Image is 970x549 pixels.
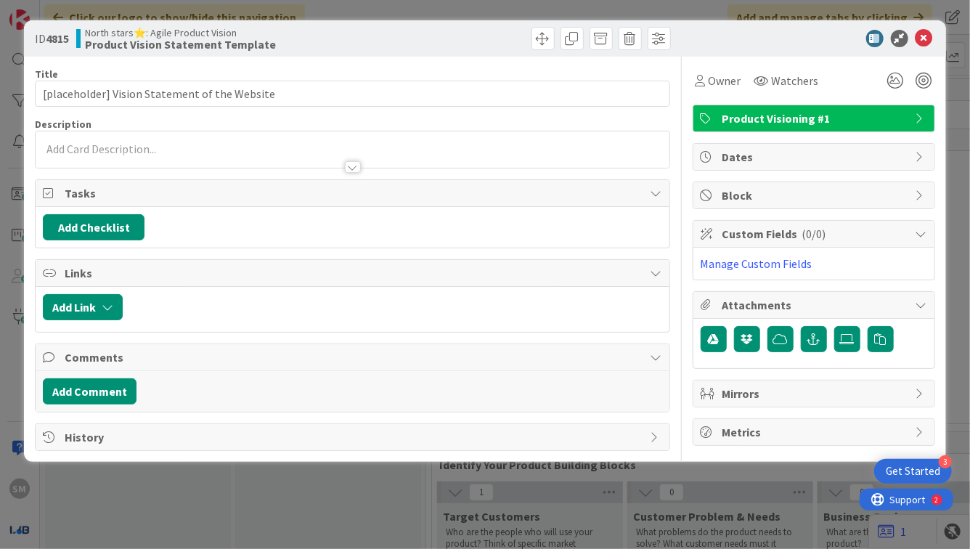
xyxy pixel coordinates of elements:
span: History [65,428,643,446]
span: Tasks [65,184,643,202]
span: Product Visioning #1 [722,110,908,127]
span: Support [30,2,66,20]
button: Add Link [43,294,123,320]
div: 3 [939,455,952,468]
a: Manage Custom Fields [701,256,812,271]
span: Custom Fields [722,225,908,243]
button: Add Comment [43,378,136,404]
input: type card name here... [35,81,669,107]
div: Open Get Started checklist, remaining modules: 3 [874,459,952,484]
span: Attachments [722,296,908,314]
span: Block [722,187,908,204]
span: North stars⭐: Agile Product Vision [85,27,276,38]
label: Title [35,68,58,81]
span: Links [65,264,643,282]
span: Mirrors [722,385,908,402]
span: Dates [722,148,908,166]
b: Product Vision Statement Template [85,38,276,50]
span: Owner [709,72,741,89]
span: ( 0/0 ) [802,227,826,241]
button: Add Checklist [43,214,144,240]
span: Comments [65,349,643,366]
span: Description [35,118,91,131]
span: Watchers [772,72,819,89]
div: 2 [76,6,79,17]
span: Metrics [722,423,908,441]
span: ID [35,30,69,47]
div: Get Started [886,464,940,479]
b: 4815 [46,31,69,46]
